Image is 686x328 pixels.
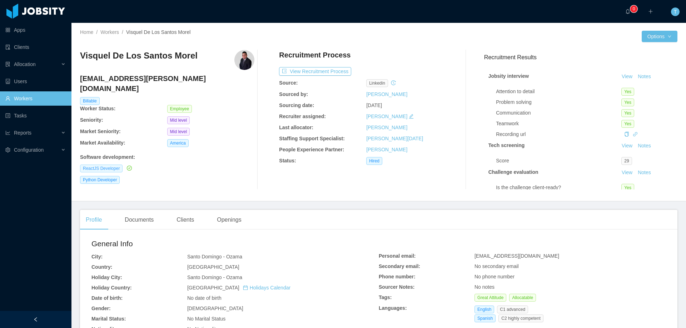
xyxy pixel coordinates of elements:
[409,114,414,119] i: icon: edit
[619,143,635,148] a: View
[633,132,638,137] i: icon: link
[279,102,314,108] b: Sourcing date:
[366,136,423,141] a: [PERSON_NAME][DATE]
[279,158,296,163] b: Status:
[279,147,344,152] b: People Experience Partner:
[366,79,388,87] span: linkedin
[167,116,190,124] span: Mid level
[80,128,121,134] b: Market Seniority:
[167,139,189,147] span: America
[496,88,621,95] div: Attention to detail
[642,31,677,42] button: Optionsicon: down
[80,210,108,230] div: Profile
[91,274,122,280] b: Holiday City:
[366,157,382,165] span: Hired
[5,147,10,152] i: icon: setting
[648,9,653,14] i: icon: plus
[91,264,112,270] b: Country:
[635,168,654,177] button: Notes
[496,157,621,165] div: Score
[621,184,634,192] span: Yes
[80,74,254,94] h4: [EMAIL_ADDRESS][PERSON_NAME][DOMAIN_NAME]
[187,306,243,311] span: [DEMOGRAPHIC_DATA]
[119,210,159,230] div: Documents
[488,142,525,148] strong: Tech screening
[496,131,621,138] div: Recording url
[91,285,132,291] b: Holiday Country:
[366,113,407,119] a: [PERSON_NAME]
[5,23,66,37] a: icon: appstoreApps
[91,254,103,259] b: City:
[187,264,239,270] span: [GEOGRAPHIC_DATA]
[497,306,528,313] span: C1 advanced
[474,274,514,279] span: No phone number
[488,73,529,79] strong: Jobsity interview
[91,295,123,301] b: Date of birth:
[279,80,298,86] b: Source:
[496,184,621,191] div: Is the challenge client-ready?
[674,7,677,16] span: T
[496,99,621,106] div: Problem solving
[279,125,313,130] b: Last allocator:
[379,274,416,279] b: Phone number:
[279,91,308,97] b: Sourced by:
[474,253,559,259] span: [EMAIL_ADDRESS][DOMAIN_NAME]
[91,306,111,311] b: Gender:
[122,29,123,35] span: /
[243,285,290,291] a: icon: calendarHolidays Calendar
[187,316,225,322] span: No Marital Status
[488,169,538,175] strong: Challenge evaluation
[621,99,634,106] span: Yes
[96,29,98,35] span: /
[279,69,351,74] a: icon: exportView Recruitment Process
[100,29,119,35] a: Workers
[621,157,632,165] span: 29
[91,316,126,322] b: Marital Status:
[474,306,494,313] span: English
[80,154,135,160] b: Software development :
[635,72,654,81] button: Notes
[243,285,248,290] i: icon: calendar
[624,131,629,138] div: Copy
[279,113,326,119] b: Recruiter assigned:
[379,294,392,300] b: Tags:
[5,91,66,106] a: icon: userWorkers
[474,284,494,290] span: No notes
[474,294,506,302] span: Great Attitude
[474,314,496,322] span: Spanish
[496,109,621,117] div: Communication
[366,147,407,152] a: [PERSON_NAME]
[630,5,637,12] sup: 0
[80,176,120,184] span: Python Developer
[80,29,93,35] a: Home
[498,314,543,322] span: C2 highly competent
[91,238,379,249] h2: General Info
[619,170,635,175] a: View
[279,50,351,60] h4: Recruitment Process
[187,274,242,280] span: Santo Domingo - Ozama
[366,125,407,130] a: [PERSON_NAME]
[14,130,31,136] span: Reports
[5,40,66,54] a: icon: auditClients
[635,142,654,150] button: Notes
[625,9,630,14] i: icon: bell
[234,50,254,70] img: 3c8873a0-80fc-11ea-9de1-e1592fea3c6d_689f45e43bd32-400w.png
[125,165,132,171] a: icon: check-circle
[14,147,44,153] span: Configuration
[5,109,66,123] a: icon: profileTasks
[509,294,536,302] span: Allocatable
[379,263,420,269] b: Secondary email:
[624,132,629,137] i: icon: copy
[80,106,115,111] b: Worker Status:
[80,140,125,146] b: Market Availability:
[126,29,190,35] span: Visquel De Los Santos Morel
[5,130,10,135] i: icon: line-chart
[5,74,66,89] a: icon: robotUsers
[279,67,351,76] button: icon: exportView Recruitment Process
[379,253,416,259] b: Personal email:
[379,305,407,311] b: Languages:
[366,91,407,97] a: [PERSON_NAME]
[633,131,638,137] a: icon: link
[621,120,634,128] span: Yes
[127,166,132,171] i: icon: check-circle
